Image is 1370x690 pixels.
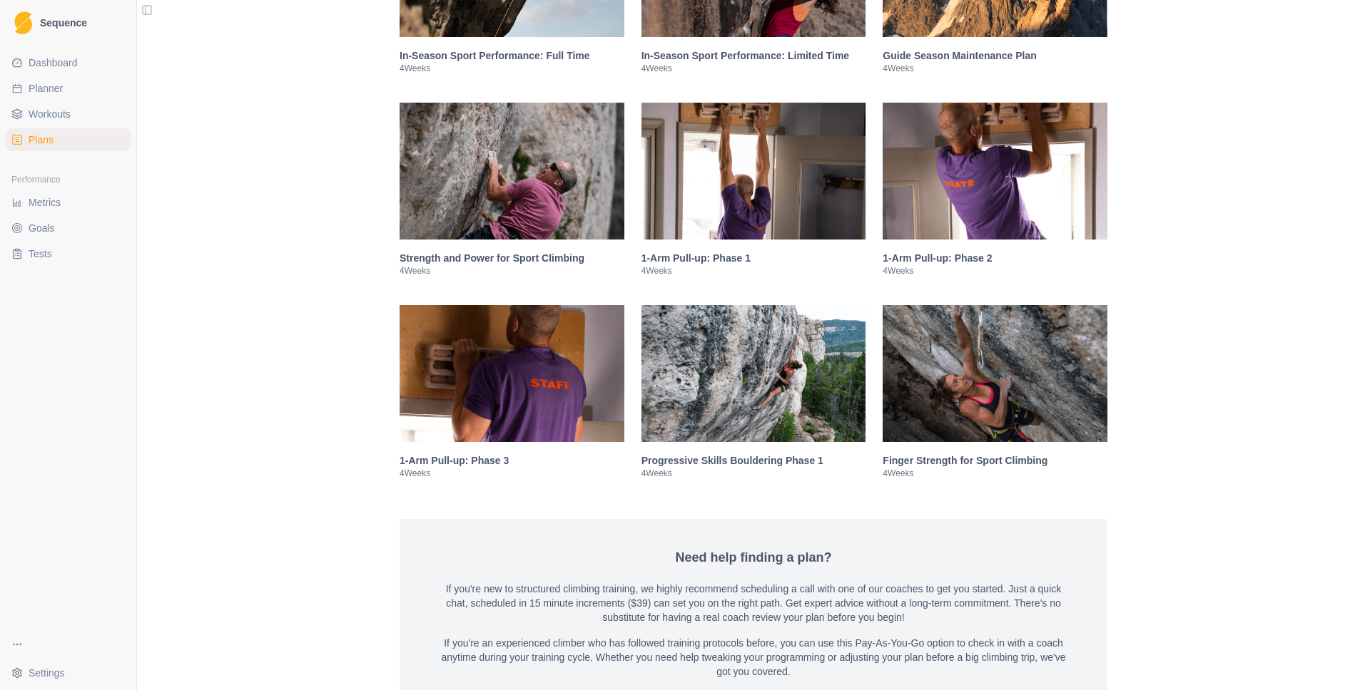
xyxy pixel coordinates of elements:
[29,221,55,235] span: Goals
[6,168,131,191] div: Performance
[434,636,1073,679] p: If you're an experienced climber who has followed training protocols before, you can use this Pay...
[29,107,71,121] span: Workouts
[40,18,87,28] span: Sequence
[400,468,624,479] p: 4 Weeks
[29,195,61,210] span: Metrics
[29,133,54,147] span: Plans
[400,63,624,74] p: 4 Weeks
[6,103,131,125] a: Workouts
[883,48,1107,63] h3: Guide Season Maintenance Plan
[6,191,131,214] a: Metrics
[6,51,131,74] a: Dashboard
[641,265,866,277] p: 4 Weeks
[641,453,866,468] h3: Progressive Skills Bouldering Phase 1
[883,103,1107,240] img: 1-Arm Pull-up: Phase 2
[883,453,1107,468] h3: Finger Strength for Sport Climbing
[400,453,624,468] h3: 1-Arm Pull-up: Phase 3
[400,265,624,277] p: 4 Weeks
[883,265,1107,277] p: 4 Weeks
[29,56,78,70] span: Dashboard
[6,242,131,265] a: Tests
[883,305,1107,442] img: Finger Strength for Sport Climbing
[400,305,624,442] img: 1-Arm Pull-up: Phase 3
[400,251,624,265] h3: Strength and Power for Sport Climbing
[400,48,624,63] h3: In-Season Sport Performance: Full Time
[641,251,866,265] h3: 1-Arm Pull-up: Phase 1
[6,661,131,684] button: Settings
[6,128,131,151] a: Plans
[883,468,1107,479] p: 4 Weeks
[641,103,866,240] img: 1-Arm Pull-up: Phase 1
[6,217,131,240] a: Goals
[641,305,866,442] img: Progressive Skills Bouldering Phase 1
[6,6,131,40] a: LogoSequence
[428,547,1079,567] h4: Need help finding a plan?
[434,582,1073,624] p: If you're new to structured climbing training, we highly recommend scheduling a call with one of ...
[641,48,866,63] h3: In-Season Sport Performance: Limited Time
[883,63,1107,74] p: 4 Weeks
[29,247,52,261] span: Tests
[400,103,624,240] img: Strength and Power for Sport Climbing
[641,468,866,479] p: 4 Weeks
[883,251,1107,265] h3: 1-Arm Pull-up: Phase 2
[6,77,131,100] a: Planner
[641,63,866,74] p: 4 Weeks
[29,81,63,96] span: Planner
[14,11,32,35] img: Logo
